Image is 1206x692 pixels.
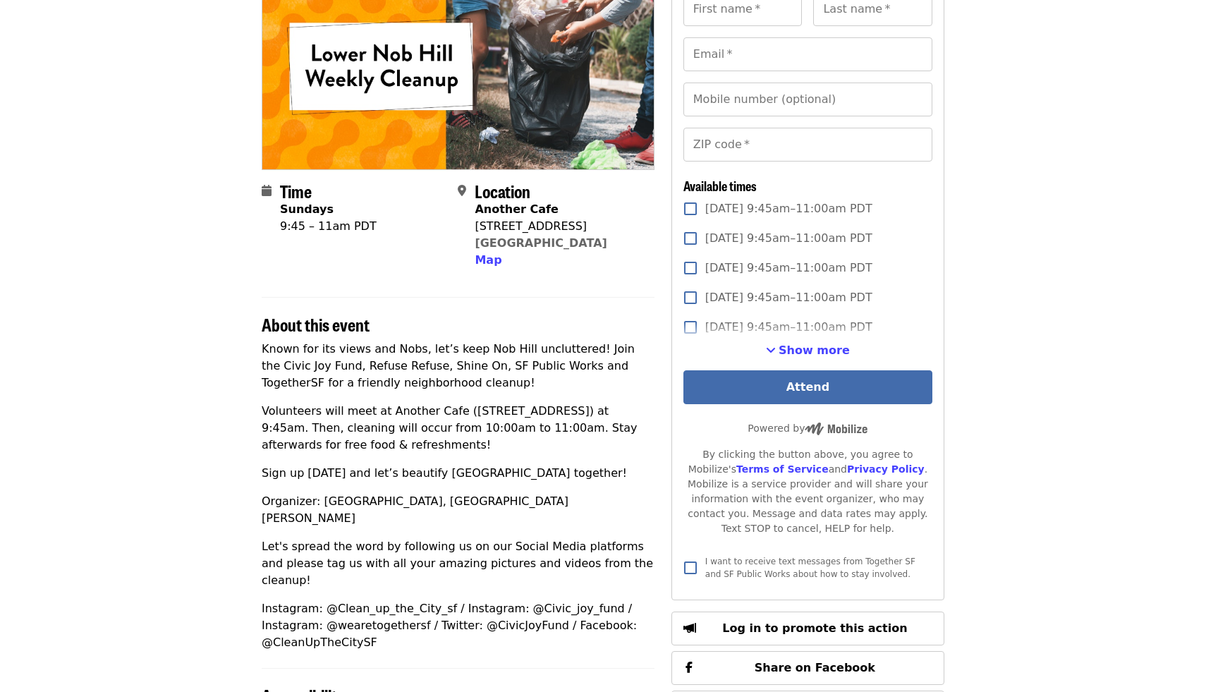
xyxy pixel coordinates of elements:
button: See more timeslots [766,342,850,359]
a: Privacy Policy [847,463,925,475]
span: Map [475,253,501,267]
span: Location [475,178,530,203]
button: Log in to promote this action [671,612,944,645]
a: [GEOGRAPHIC_DATA] [475,236,607,250]
p: Known for its views and Nobs, let’s keep Nob Hill uncluttered! Join the Civic Joy Fund, Refuse Re... [262,341,654,391]
button: Map [475,252,501,269]
span: I want to receive text messages from Together SF and SF Public Works about how to stay involved. [705,557,915,579]
p: Instagram: @Clean_up_the_City_sf / Instagram: @Civic_joy_fund / Instagram: @wearetogethersf / Twi... [262,600,654,651]
strong: Sundays [280,202,334,216]
span: Show more [779,344,850,357]
i: map-marker-alt icon [458,184,466,198]
span: [DATE] 9:45am–11:00am PDT [705,319,872,336]
p: Organizer: [GEOGRAPHIC_DATA], [GEOGRAPHIC_DATA][PERSON_NAME] [262,493,654,527]
input: ZIP code [683,128,932,162]
a: Terms of Service [736,463,829,475]
p: Let's spread the word by following us on our Social Media platforms and please tag us with all yo... [262,538,654,589]
div: By clicking the button above, you agree to Mobilize's and . Mobilize is a service provider and wi... [683,447,932,536]
strong: Another Cafe [475,202,558,216]
span: About this event [262,312,370,336]
i: calendar icon [262,184,272,198]
span: Log in to promote this action [722,621,907,635]
input: Email [683,37,932,71]
button: Attend [683,370,932,404]
span: Share on Facebook [755,661,875,674]
span: [DATE] 9:45am–11:00am PDT [705,260,872,277]
span: Available times [683,176,757,195]
p: Volunteers will meet at Another Cafe ([STREET_ADDRESS]) at 9:45am. Then, cleaning will occur from... [262,403,654,454]
span: Time [280,178,312,203]
span: [DATE] 9:45am–11:00am PDT [705,200,872,217]
p: Sign up [DATE] and let’s beautify [GEOGRAPHIC_DATA] together! [262,465,654,482]
img: Powered by Mobilize [805,423,867,435]
div: 9:45 – 11am PDT [280,218,377,235]
input: Mobile number (optional) [683,83,932,116]
button: Share on Facebook [671,651,944,685]
div: [STREET_ADDRESS] [475,218,607,235]
span: [DATE] 9:45am–11:00am PDT [705,230,872,247]
span: Powered by [748,423,867,434]
span: [DATE] 9:45am–11:00am PDT [705,289,872,306]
